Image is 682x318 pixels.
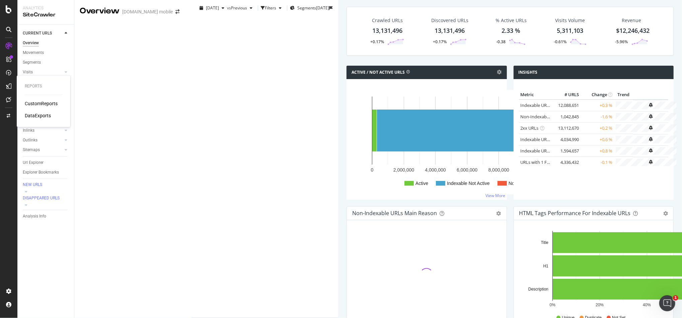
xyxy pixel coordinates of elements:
[261,3,284,13] button: Filters
[393,167,414,173] text: 2,000,000
[649,137,653,141] div: bell-plus
[290,3,329,13] button: Segments[DATE]
[663,211,668,216] div: gear
[554,134,581,145] td: 4,034,990
[557,26,584,35] div: 5,311,103
[554,157,581,168] td: 4,336,432
[519,210,631,216] div: HTML Tags Performance for Indexable URLs
[23,182,42,188] div: NEW URLS
[581,100,614,111] td: +0.3 %
[23,137,37,144] div: Outlinks
[497,211,501,216] div: gear
[316,5,329,11] div: [DATE]
[23,182,69,188] a: NEW URLS
[352,69,405,76] h4: Active / Not Active URLs
[659,295,675,311] iframe: Intercom live chat
[372,17,403,24] div: Crawled URLs
[554,145,581,157] td: 1,594,657
[23,213,46,220] div: Analysis Info
[23,30,52,37] div: CURRENT URLS
[496,39,506,45] div: -0.38
[554,123,581,134] td: 13,112,670
[581,123,614,134] td: +0.2 %
[622,17,641,24] span: Revenue
[23,59,41,66] div: Segments
[23,30,63,37] a: CURRENT URLS
[519,90,554,100] th: Metric
[581,157,614,168] td: -0.1 %
[435,26,465,35] div: 13,131,496
[231,3,255,13] button: Previous
[488,167,509,173] text: 8,000,000
[23,146,40,153] div: Sitemaps
[227,5,231,11] span: vs
[541,240,548,245] text: Title
[673,295,678,301] span: 1
[554,39,566,45] div: -0.61%
[521,136,577,142] a: Indexable URLs with Bad H1
[23,69,63,76] a: Visits
[265,5,276,11] div: Filters
[555,17,585,24] div: Visits Volume
[23,49,44,56] div: Movements
[415,181,428,186] text: Active
[370,39,384,45] div: +0.17%
[206,5,219,11] span: 2025 Aug. 1st
[23,146,63,153] a: Sitemaps
[521,159,570,165] a: URLs with 1 Follow Inlink
[25,100,58,107] a: CustomReports
[352,210,437,216] div: Non-Indexable URLs Main Reason
[521,102,551,108] a: Indexable URLs
[528,287,548,292] text: Description
[197,3,227,13] button: [DATE]
[521,114,561,120] a: Non-Indexable URLs
[521,148,594,154] a: Indexable URLs with Bad Description
[25,83,62,89] div: Reports
[23,40,39,47] div: Overview
[554,111,581,123] td: 1,042,845
[509,181,561,186] text: Non-Indexable Not Active
[80,5,120,17] div: Overview
[425,167,446,173] text: 4,000,000
[497,70,502,74] i: Options
[649,103,653,107] div: bell-plus
[486,193,506,198] a: View More
[23,169,69,176] a: Explorer Bookmarks
[372,26,402,35] div: 13,131,496
[447,181,490,186] text: Indexable Not Active
[457,167,477,173] text: 6,000,000
[649,126,653,130] div: bell-plus
[25,112,51,119] div: DataExports
[643,302,651,307] text: 40%
[502,26,520,35] div: 2.33 %
[23,195,60,201] div: DISAPPEARED URLS
[616,26,650,35] span: $12,246,432
[649,160,653,164] div: bell-plus
[519,69,538,76] h4: Insights
[649,114,653,119] div: bell-plus
[231,5,247,11] span: Previous
[543,263,548,268] text: H1
[175,9,179,14] div: arrow-right-arrow-left
[581,90,614,100] th: Change
[23,159,69,166] a: Url Explorer
[122,8,173,15] div: [DOMAIN_NAME] mobile
[352,90,629,194] div: A chart.
[23,40,69,47] a: Overview
[433,39,447,45] div: +0.17%
[596,302,604,307] text: 20%
[23,127,63,134] a: Inlinks
[431,17,468,24] div: Discovered URLs
[23,159,44,166] div: Url Explorer
[581,134,614,145] td: +0.6 %
[371,167,374,173] text: 0
[23,11,69,19] div: SiteCrawler
[23,5,69,11] div: Analytics
[521,125,539,131] a: 2xx URLs
[554,100,581,111] td: 12,088,651
[496,17,527,24] div: % Active URLs
[23,169,59,176] div: Explorer Bookmarks
[23,69,33,76] div: Visits
[614,90,633,100] th: Trend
